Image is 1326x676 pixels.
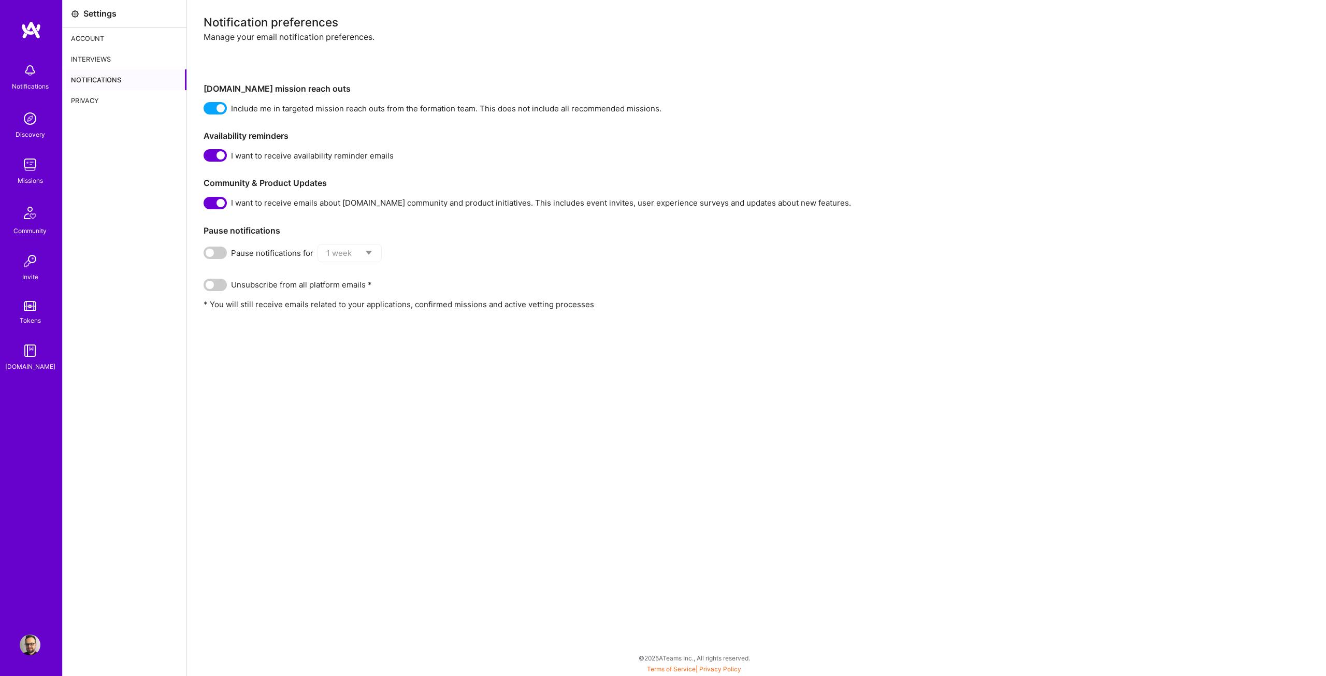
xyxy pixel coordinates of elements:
[5,361,55,372] div: [DOMAIN_NAME]
[12,81,49,92] div: Notifications
[63,90,186,111] div: Privacy
[20,60,40,81] img: bell
[21,21,41,39] img: logo
[20,251,40,271] img: Invite
[20,340,40,361] img: guide book
[20,635,40,655] img: User Avatar
[647,665,696,673] a: Terms of Service
[71,10,79,18] i: icon Settings
[231,103,661,114] span: Include me in targeted mission reach outs from the formation team. This does not include all reco...
[16,129,45,140] div: Discovery
[13,225,47,236] div: Community
[204,178,1309,188] h3: Community & Product Updates
[24,301,36,311] img: tokens
[63,69,186,90] div: Notifications
[83,8,117,19] div: Settings
[18,175,43,186] div: Missions
[204,32,1309,76] div: Manage your email notification preferences.
[22,271,38,282] div: Invite
[20,108,40,129] img: discovery
[63,28,186,49] div: Account
[231,197,851,208] span: I want to receive emails about [DOMAIN_NAME] community and product initiatives. This includes eve...
[63,49,186,69] div: Interviews
[20,154,40,175] img: teamwork
[62,645,1326,671] div: © 2025 ATeams Inc., All rights reserved.
[18,200,42,225] img: Community
[231,248,313,258] span: Pause notifications for
[204,17,1309,27] div: Notification preferences
[231,150,394,161] span: I want to receive availability reminder emails
[231,279,372,290] span: Unsubscribe from all platform emails *
[204,131,1309,141] h3: Availability reminders
[204,299,1309,310] p: * You will still receive emails related to your applications, confirmed missions and active vetti...
[699,665,741,673] a: Privacy Policy
[20,315,41,326] div: Tokens
[647,665,741,673] span: |
[204,84,1309,94] h3: [DOMAIN_NAME] mission reach outs
[204,226,1309,236] h3: Pause notifications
